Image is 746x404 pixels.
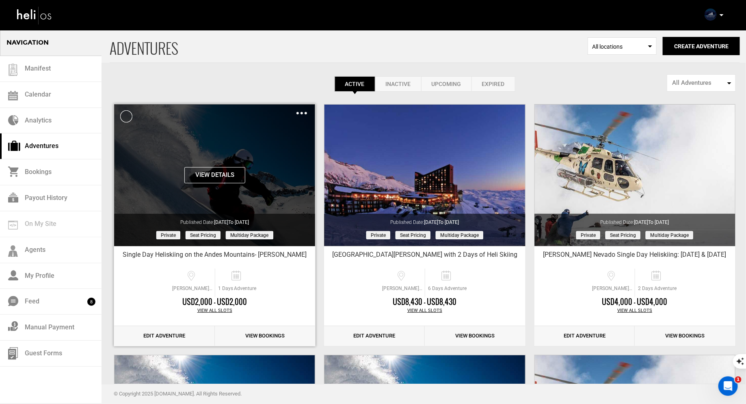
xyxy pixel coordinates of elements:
[718,376,738,396] iframe: Intercom live chat
[324,214,525,226] div: Published Date:
[324,326,425,346] a: Edit Adventure
[110,30,588,62] span: ADVENTURES
[590,285,635,292] span: [PERSON_NAME][GEOGRAPHIC_DATA], [GEOGRAPHIC_DATA], [GEOGRAPHIC_DATA]
[396,231,430,239] span: Seat Pricing
[605,231,640,239] span: Seat Pricing
[296,112,307,114] img: images
[8,245,18,257] img: agents-icon.svg
[156,231,180,239] span: Private
[436,231,483,239] span: Multiday package
[226,231,273,239] span: Multiday package
[8,221,18,230] img: on_my_site.svg
[635,326,735,346] a: View Bookings
[534,297,735,307] div: USD4,000 - USD4,000
[425,326,525,346] a: View Bookings
[663,37,740,55] button: Create Adventure
[649,219,669,225] span: to [DATE]
[634,219,669,225] span: [DATE]
[324,250,525,262] div: [GEOGRAPHIC_DATA][PERSON_NAME] with 2 Days of Heli Skiing
[8,91,18,101] img: calendar.svg
[324,307,525,314] div: View All Slots
[534,214,735,226] div: Published Date:
[114,250,315,262] div: Single Day Heliskiing on the Andes Mountains- [PERSON_NAME]
[214,219,249,225] span: [DATE]
[16,4,53,26] img: heli-logo
[635,285,679,292] span: 2 Days Adventure
[380,285,425,292] span: [PERSON_NAME][GEOGRAPHIC_DATA], [GEOGRAPHIC_DATA], [GEOGRAPHIC_DATA]
[588,37,657,55] span: Select box activate
[667,74,736,92] button: All Adventures
[421,76,471,92] a: Upcoming
[335,76,375,92] a: Active
[646,231,693,239] span: Multiday package
[114,326,215,346] a: Edit Adventure
[438,219,459,225] span: to [DATE]
[324,297,525,307] div: USD8,430 - USD8,430
[534,250,735,262] div: [PERSON_NAME] Nevado Single Day Heliskiing: [DATE] & [DATE]
[375,76,421,92] a: Inactive
[471,76,515,92] a: Expired
[705,9,717,21] img: 9c1864d4b621a9b97a927ae13930b216.png
[186,231,221,239] span: Seat Pricing
[534,326,635,346] a: Edit Adventure
[170,285,215,292] span: [PERSON_NAME][GEOGRAPHIC_DATA], [GEOGRAPHIC_DATA], [GEOGRAPHIC_DATA]
[114,297,315,307] div: USD2,000 - USD2,000
[366,231,390,239] span: Private
[425,285,469,292] span: 6 Days Adventure
[228,219,249,225] span: to [DATE]
[7,64,19,76] img: guest-list.svg
[114,307,315,314] div: View All Slots
[424,219,459,225] span: [DATE]
[215,285,259,292] span: 1 Days Adventure
[672,79,725,87] span: All Adventures
[184,167,245,183] button: View Details
[114,214,315,226] div: Published Date:
[592,43,652,51] span: All locations
[576,231,600,239] span: Private
[215,326,316,346] a: View Bookings
[87,298,95,306] span: 8
[534,307,735,314] div: View All Slots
